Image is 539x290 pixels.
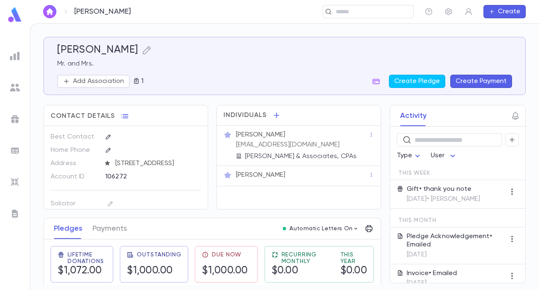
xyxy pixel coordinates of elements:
[58,265,106,277] h5: $1,072.00
[398,170,430,176] span: This Week
[51,197,98,210] p: Solicitor
[74,7,131,16] p: [PERSON_NAME]
[431,152,445,159] span: User
[73,77,124,85] p: Add Association
[400,105,427,126] button: Activity
[389,75,445,88] button: Create Pledge
[51,112,115,120] span: Contact Details
[10,114,20,124] img: campaigns_grey.99e729a5f7ee94e3726e6486bddda8f1.svg
[236,131,285,139] p: [PERSON_NAME]
[282,251,330,265] span: Recurring Monthly
[57,75,130,88] button: Add Association
[54,218,83,239] button: Pledges
[407,195,480,203] p: [DATE] • [PERSON_NAME]
[236,171,285,179] p: [PERSON_NAME]
[340,265,367,277] h5: $0.00
[398,217,436,224] span: This Month
[68,251,106,265] span: Lifetime Donations
[10,177,20,187] img: imports_grey.530a8a0e642e233f2baf0ef88e8c9fcb.svg
[212,251,241,258] span: Due Now
[57,60,512,68] p: Mr. and Mrs.
[51,170,98,183] p: Account ID
[92,218,127,239] button: Payments
[10,209,20,219] img: letters_grey.7941b92b52307dd3b8a917253454ce1c.svg
[10,83,20,93] img: students_grey.60c7aba0da46da39d6d829b817ac14fc.svg
[236,141,340,149] p: [EMAIL_ADDRESS][DOMAIN_NAME]
[223,111,267,119] span: Individuals
[105,170,182,183] div: 106272
[51,130,98,144] p: Best Contact
[407,279,457,288] p: [DATE]
[245,152,357,161] p: [PERSON_NAME] & Associates, CPAs
[289,225,352,232] p: Automatic Letters On
[407,232,505,249] p: Pledge Acknowledgement • Emailed
[137,251,181,258] span: Outstanding
[57,44,138,56] h5: [PERSON_NAME]
[407,185,480,193] p: Gift • thank you note
[127,265,181,277] h5: $1,000.00
[51,144,98,157] p: Home Phone
[7,7,23,23] img: logo
[450,75,512,88] button: Create Payment
[279,223,362,234] button: Automatic Letters On
[397,148,422,164] div: Type
[45,8,55,15] img: home_white.a664292cf8c1dea59945f0da9f25487c.svg
[397,152,413,159] span: Type
[10,51,20,61] img: reports_grey.c525e4749d1bce6a11f5fe2a8de1b229.svg
[130,75,147,88] button: 1
[10,146,20,156] img: batches_grey.339ca447c9d9533ef1741baa751efc33.svg
[202,265,248,277] h5: $1,000.00
[483,5,526,18] button: Create
[431,148,458,164] div: User
[51,157,98,170] p: Address
[112,159,202,168] span: [STREET_ADDRESS]
[272,265,330,277] h5: $0.00
[407,269,457,278] p: Invoice • Emailed
[340,251,367,265] span: This Year
[140,77,143,85] p: 1
[407,251,505,259] p: [DATE]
